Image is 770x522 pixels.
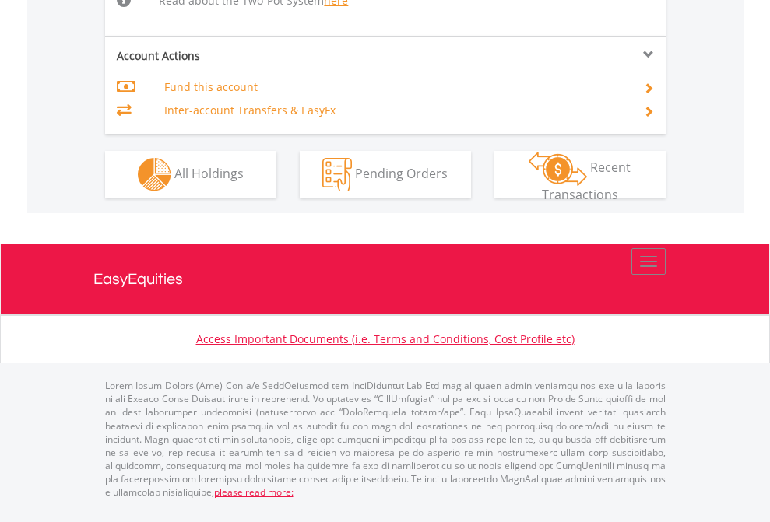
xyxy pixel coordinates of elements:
img: transactions-zar-wht.png [529,152,587,186]
button: Recent Transactions [494,151,666,198]
p: Lorem Ipsum Dolors (Ame) Con a/e SeddOeiusmod tem InciDiduntut Lab Etd mag aliquaen admin veniamq... [105,379,666,499]
span: Pending Orders [355,164,448,181]
td: Inter-account Transfers & EasyFx [164,99,624,122]
a: please read more: [214,485,294,499]
div: Account Actions [105,48,385,64]
img: holdings-wht.png [138,158,171,191]
a: EasyEquities [93,244,677,314]
span: All Holdings [174,164,244,181]
td: Fund this account [164,75,624,99]
button: Pending Orders [300,151,471,198]
img: pending_instructions-wht.png [322,158,352,191]
a: Access Important Documents (i.e. Terms and Conditions, Cost Profile etc) [196,331,575,346]
button: All Holdings [105,151,276,198]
